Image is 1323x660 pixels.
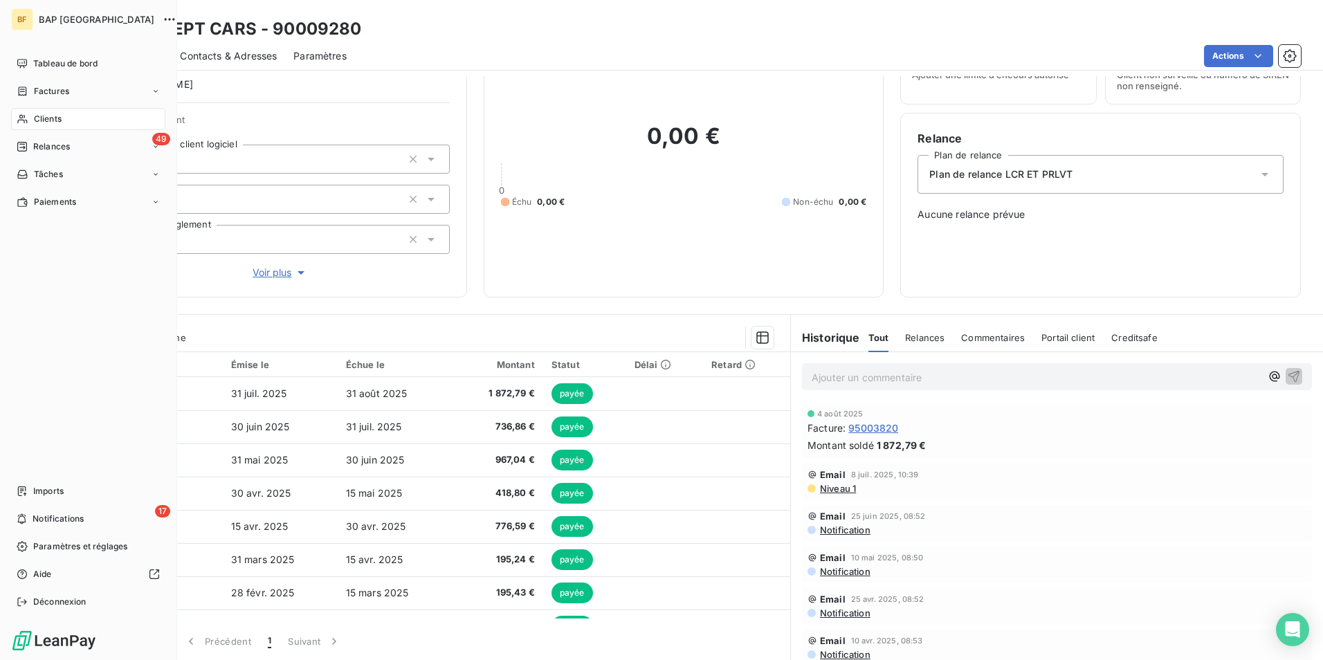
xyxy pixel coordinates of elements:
span: payée [551,516,593,537]
span: Relances [905,332,945,343]
span: Notification [819,566,870,577]
span: Notification [819,524,870,535]
span: 28 févr. 2025 [231,587,295,598]
a: Tâches [11,163,165,185]
span: Creditsafe [1111,332,1158,343]
span: 776,59 € [462,520,535,533]
span: Imports [33,485,64,497]
span: 31 juil. 2025 [346,421,402,432]
span: 1 872,79 € [462,387,535,401]
a: Tableau de bord [11,53,165,75]
span: Paiements [34,196,76,208]
span: Notifications [33,513,84,525]
span: 15 avr. 2025 [231,520,289,532]
span: 49 [152,133,170,145]
span: Factures [34,85,69,98]
span: 31 mai 2025 [231,454,289,466]
button: Suivant [280,627,349,656]
span: 25 avr. 2025, 08:52 [851,595,924,603]
a: 49Relances [11,136,165,158]
span: Email [820,635,846,646]
span: Facture : [808,421,846,435]
span: Notification [819,649,870,660]
span: 30 juin 2025 [231,421,290,432]
span: 15 mai 2025 [346,487,403,499]
div: Montant [462,359,535,370]
span: payée [551,450,593,470]
h3: CONCEPT CARS - 90009280 [122,17,361,42]
input: Ajouter une valeur [174,193,185,205]
a: Paramètres et réglages [11,535,165,558]
a: Paiements [11,191,165,213]
span: Email [820,594,846,605]
span: Aide [33,568,52,580]
span: Email [820,552,846,563]
a: Clients [11,108,165,130]
span: 195,43 € [462,586,535,600]
span: Montant soldé [808,438,874,452]
span: payée [551,383,593,404]
div: Échue le [346,359,446,370]
button: Voir plus [111,265,450,280]
h6: Historique [791,329,860,346]
span: Déconnexion [33,596,86,608]
span: 30 juin 2025 [346,454,405,466]
span: 8 juil. 2025, 10:39 [851,470,919,479]
span: Relances [33,140,70,153]
button: Précédent [176,627,259,656]
span: Contacts & Adresses [180,49,277,63]
div: Délai [635,359,695,370]
span: 418,80 € [462,486,535,500]
span: Portail client [1041,332,1095,343]
a: Imports [11,480,165,502]
span: Aucune relance prévue [918,208,1284,221]
span: Paramètres et réglages [33,540,127,553]
span: 10 avr. 2025, 08:53 [851,636,923,645]
span: payée [551,416,593,437]
span: 25 juin 2025, 08:52 [851,512,926,520]
div: Émise le [231,359,329,370]
span: Clients [34,113,62,125]
span: Tout [868,332,889,343]
span: payée [551,583,593,603]
span: Commentaires [961,332,1025,343]
span: BAP [GEOGRAPHIC_DATA] [39,14,154,25]
span: Email [820,469,846,480]
span: 195,24 € [462,553,535,567]
span: Non-échu [793,196,833,208]
span: 31 juil. 2025 [231,387,287,399]
div: Open Intercom Messenger [1276,613,1309,646]
span: Échu [512,196,532,208]
span: Paramètres [293,49,347,63]
img: Logo LeanPay [11,630,97,652]
div: Statut [551,359,618,370]
span: payée [551,616,593,636]
span: 0,00 € [537,196,565,208]
span: payée [551,549,593,570]
span: 30 avr. 2025 [346,520,406,532]
span: 736,86 € [462,420,535,434]
span: Tâches [34,168,63,181]
span: 0,00 € [839,196,866,208]
a: Factures [11,80,165,102]
span: 0 [499,185,504,196]
span: 10 mai 2025, 08:50 [851,553,924,562]
span: 30 avr. 2025 [231,487,291,499]
span: Voir plus [253,266,308,279]
span: Notification [819,607,870,618]
span: 31 mars 2025 [231,553,295,565]
span: Niveau 1 [819,483,856,494]
span: Email [820,511,846,522]
span: 95003820 [848,421,898,435]
a: Aide [11,563,165,585]
span: 4 août 2025 [817,410,864,418]
span: 31 août 2025 [346,387,408,399]
span: Plan de relance LCR ET PRLVT [929,167,1073,181]
h2: 0,00 € [501,122,867,164]
span: Tableau de bord [33,57,98,70]
button: Actions [1204,45,1273,67]
span: Client non surveillé ou numéro de SIREN non renseigné. [1117,69,1289,91]
span: Propriétés Client [111,114,450,134]
span: 967,04 € [462,453,535,467]
span: 1 872,79 € [877,438,927,452]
